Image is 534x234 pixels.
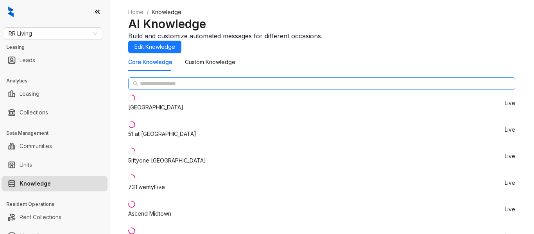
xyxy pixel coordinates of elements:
a: Units [20,157,32,173]
div: Ascend Midtown [128,209,171,218]
a: Rent Collections [20,209,61,225]
li: Knowledge [2,176,108,191]
span: Live [505,154,515,159]
div: 73TwentyFive [128,183,165,191]
div: Custom Knowledge [185,58,235,66]
div: Build and customize automated messages for different occasions. [128,31,515,41]
h3: Resident Operations [6,201,109,208]
a: Communities [20,138,52,154]
li: Communities [2,138,108,154]
a: Leads [20,52,35,68]
span: Knowledge [152,9,181,15]
li: Leads [2,52,108,68]
div: 51 at [GEOGRAPHIC_DATA] [128,130,196,138]
span: Live [505,127,515,132]
li: / [147,8,149,16]
span: RR Living [9,28,97,39]
div: [GEOGRAPHIC_DATA] [128,103,183,112]
h2: AI Knowledge [128,16,515,31]
a: Home [127,8,145,16]
span: Edit Knowledge [134,43,175,51]
li: Units [2,157,108,173]
h3: Data Management [6,130,109,137]
a: Collections [20,105,48,120]
span: search [133,81,138,86]
button: Edit Knowledge [128,41,181,53]
a: Leasing [20,86,39,102]
h3: Leasing [6,44,109,51]
span: Live [505,180,515,186]
img: logo [8,6,14,17]
div: Core Knowledge [128,58,172,66]
div: 5iftyone [GEOGRAPHIC_DATA] [128,156,206,165]
span: Live [505,207,515,212]
h3: Analytics [6,77,109,84]
li: Collections [2,105,108,120]
span: Live [505,100,515,106]
li: Leasing [2,86,108,102]
a: Knowledge [20,176,51,191]
li: Rent Collections [2,209,108,225]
